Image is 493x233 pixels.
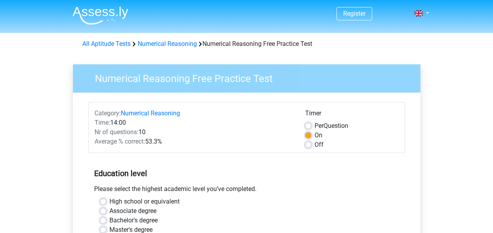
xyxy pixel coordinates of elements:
span: Category: [95,109,121,117]
span: Nr of questions: [95,128,138,136]
div: Please select the highest academic level you’ve completed. [88,184,405,197]
label: High school or equivalent [109,197,180,206]
img: Assessly [73,6,128,25]
div: Numerical Reasoning Free Practice Test [79,39,414,49]
div: 53.3% [89,137,299,146]
label: On [315,131,322,140]
label: Question [315,121,348,131]
div: 10 [89,127,299,137]
a: Register [343,10,366,17]
div: Timer [305,109,399,121]
a: Numerical Reasoning [121,109,180,117]
h3: Numerical Reasoning Free Practice Test [86,69,415,85]
label: Off [315,140,324,149]
div: 14:00 [89,118,299,127]
label: Bachelor's degree [109,216,158,225]
label: Associate degree [109,206,156,216]
a: All Aptitude Tests [82,40,131,47]
span: Time: [95,119,110,126]
span: Average % correct: [95,138,145,145]
h5: Education level [94,166,399,181]
a: Numerical Reasoning [138,40,197,47]
span: Per [315,122,324,129]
